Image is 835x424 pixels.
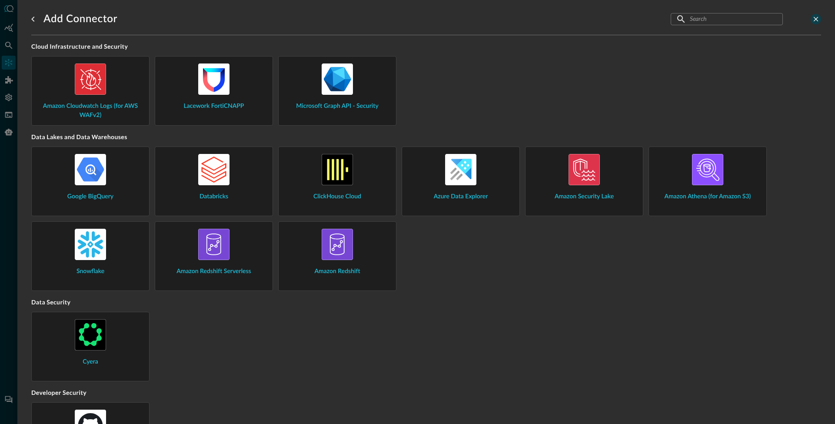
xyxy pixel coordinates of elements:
[198,154,230,185] img: Databricks.svg
[322,229,353,260] img: AWSRedshift.svg
[75,154,106,185] img: GoogleBigQuery.svg
[198,229,230,260] img: AWSRedshift.svg
[322,63,353,95] img: MicrosoftGraph.svg
[434,192,488,201] span: Azure Data Explorer
[77,267,104,276] span: Snowflake
[665,192,751,201] span: Amazon Athena (for Amazon S3)
[75,63,106,95] img: AWSCloudWatchLogs.svg
[31,42,821,56] h5: Cloud Infrastructure and Security
[314,267,360,276] span: Amazon Redshift
[296,102,379,111] span: Microsoft Graph API - Security
[176,267,251,276] span: Amazon Redshift Serverless
[200,192,228,201] span: Databricks
[31,298,821,312] h5: Data Security
[75,229,106,260] img: Snowflake.svg
[198,63,230,95] img: LaceworkFortiCnapp.svg
[313,192,361,201] span: ClickHouse Cloud
[184,102,244,111] span: Lacework FortiCNAPP
[31,133,821,147] h5: Data Lakes and Data Warehouses
[690,11,763,27] input: Search
[39,102,142,120] span: Amazon Cloudwatch Logs (for AWS WAFv2)
[67,192,113,201] span: Google BigQuery
[75,319,106,351] img: Cyera.svg
[83,357,98,367] span: Cyera
[555,192,614,201] span: Amazon Security Lake
[445,154,476,185] img: AzureDataExplorer.svg
[26,12,40,26] button: go back
[322,154,353,185] img: ClickHouse.svg
[811,14,821,24] button: close-drawer
[31,388,821,402] h5: Developer Security
[692,154,723,185] img: AWSAthena.svg
[43,12,117,26] h1: Add Connector
[569,154,600,185] img: AWSSecurityLake.svg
